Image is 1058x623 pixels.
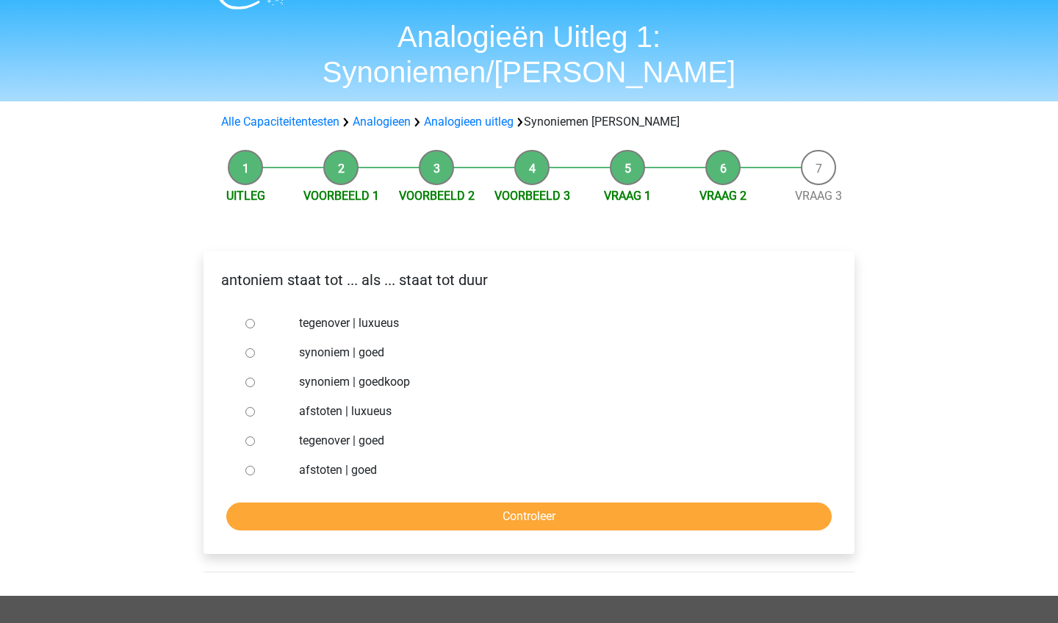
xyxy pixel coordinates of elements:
a: Alle Capaciteitentesten [221,115,339,129]
a: Analogieen [353,115,411,129]
label: synoniem | goed [299,344,807,361]
a: Voorbeeld 2 [399,189,475,203]
a: Vraag 1 [604,189,651,203]
h1: Analogieën Uitleg 1: Synoniemen/[PERSON_NAME] [191,19,867,90]
a: Analogieen uitleg [424,115,514,129]
a: Voorbeeld 3 [494,189,570,203]
label: tegenover | goed [299,432,807,450]
div: Synoniemen [PERSON_NAME] [215,113,843,131]
label: synoniem | goedkoop [299,373,807,391]
label: tegenover | luxueus [299,314,807,332]
label: afstoten | luxueus [299,403,807,420]
a: Vraag 2 [699,189,746,203]
a: Voorbeeld 1 [303,189,379,203]
a: Uitleg [226,189,265,203]
label: afstoten | goed [299,461,807,479]
p: antoniem staat tot ... als ... staat tot duur [215,269,843,291]
input: Controleer [226,503,832,530]
a: Vraag 3 [795,189,842,203]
